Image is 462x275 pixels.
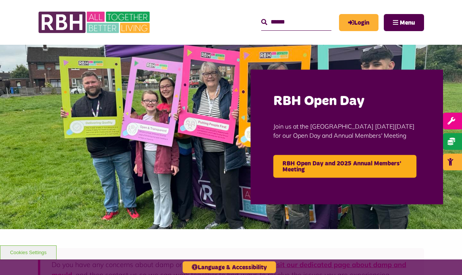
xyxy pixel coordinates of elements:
[38,8,152,37] img: RBH
[384,14,424,31] button: Navigation
[339,14,378,31] a: MyRBH
[273,110,420,151] p: Join us at the [GEOGRAPHIC_DATA] [DATE][DATE] for our Open Day and Annual Members' Meeting
[428,241,462,275] iframe: Netcall Web Assistant for live chat
[183,261,276,273] button: Language & Accessibility
[273,155,416,178] a: RBH Open Day and 2025 Annual Members' Meeting
[400,20,415,26] span: Menu
[273,93,420,110] h2: RBH Open Day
